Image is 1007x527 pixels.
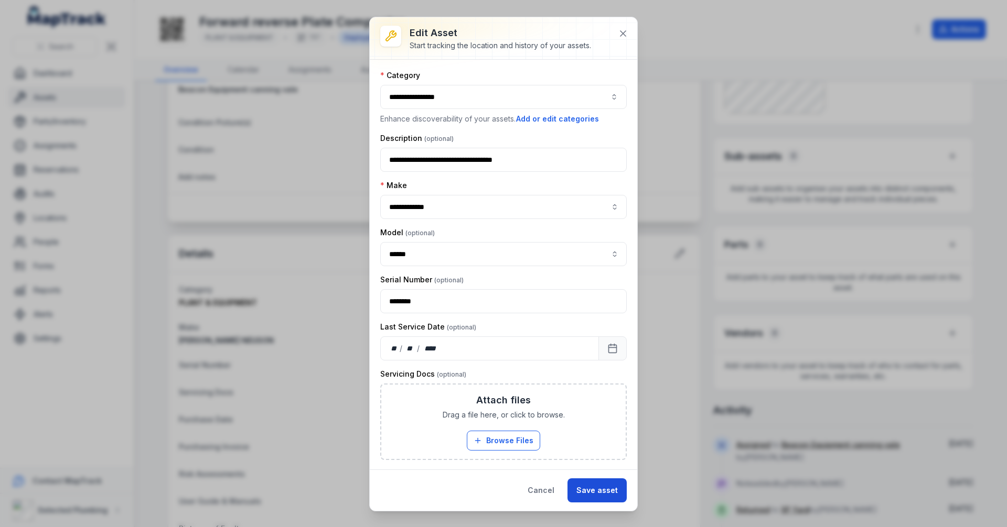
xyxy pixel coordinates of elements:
[410,40,591,51] div: Start tracking the location and history of your assets.
[417,343,421,354] div: /
[380,113,627,125] p: Enhance discoverability of your assets.
[421,343,440,354] div: year,
[380,133,454,144] label: Description
[380,242,627,266] input: asset-edit:cf[68832b05-6ea9-43b4-abb7-d68a6a59beaf]-label
[476,393,531,408] h3: Attach files
[380,227,435,238] label: Model
[516,113,599,125] button: Add or edit categories
[380,322,476,332] label: Last Service Date
[598,336,627,360] button: Calendar
[380,468,466,479] label: Purchase Date
[380,369,466,379] label: Servicing Docs
[380,180,407,191] label: Make
[400,343,403,354] div: /
[567,478,627,502] button: Save asset
[467,431,540,451] button: Browse Files
[410,26,591,40] h3: Edit asset
[380,275,464,285] label: Serial Number
[389,343,400,354] div: day,
[519,478,563,502] button: Cancel
[380,70,420,81] label: Category
[443,410,565,420] span: Drag a file here, or click to browse.
[380,195,627,219] input: asset-edit:cf[09246113-4bcc-4687-b44f-db17154807e5]-label
[403,343,417,354] div: month,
